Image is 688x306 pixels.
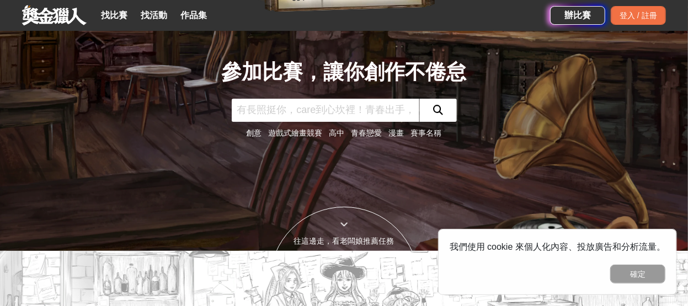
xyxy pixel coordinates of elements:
a: 賽事名稱 [411,128,442,137]
input: 有長照挺你，care到心坎裡！青春出手，拍出照顧 影音徵件活動 [232,99,419,122]
span: 我們使用 cookie 來個人化內容、投放廣告和分析流量。 [450,242,665,251]
a: 找比賽 [97,8,132,23]
div: 往這邊走，看老闆娘推薦任務 [270,235,418,247]
div: 參加比賽，讓你創作不倦怠 [222,57,467,88]
a: 創意 [247,128,262,137]
a: 高中 [329,128,345,137]
a: 遊戲式繪畫競賽 [269,128,323,137]
a: 青春戀愛 [351,128,382,137]
a: 辦比賽 [550,6,605,25]
a: 漫畫 [389,128,404,137]
div: 登入 / 註冊 [611,6,666,25]
a: 找活動 [136,8,172,23]
button: 確定 [610,265,665,283]
a: 作品集 [176,8,211,23]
